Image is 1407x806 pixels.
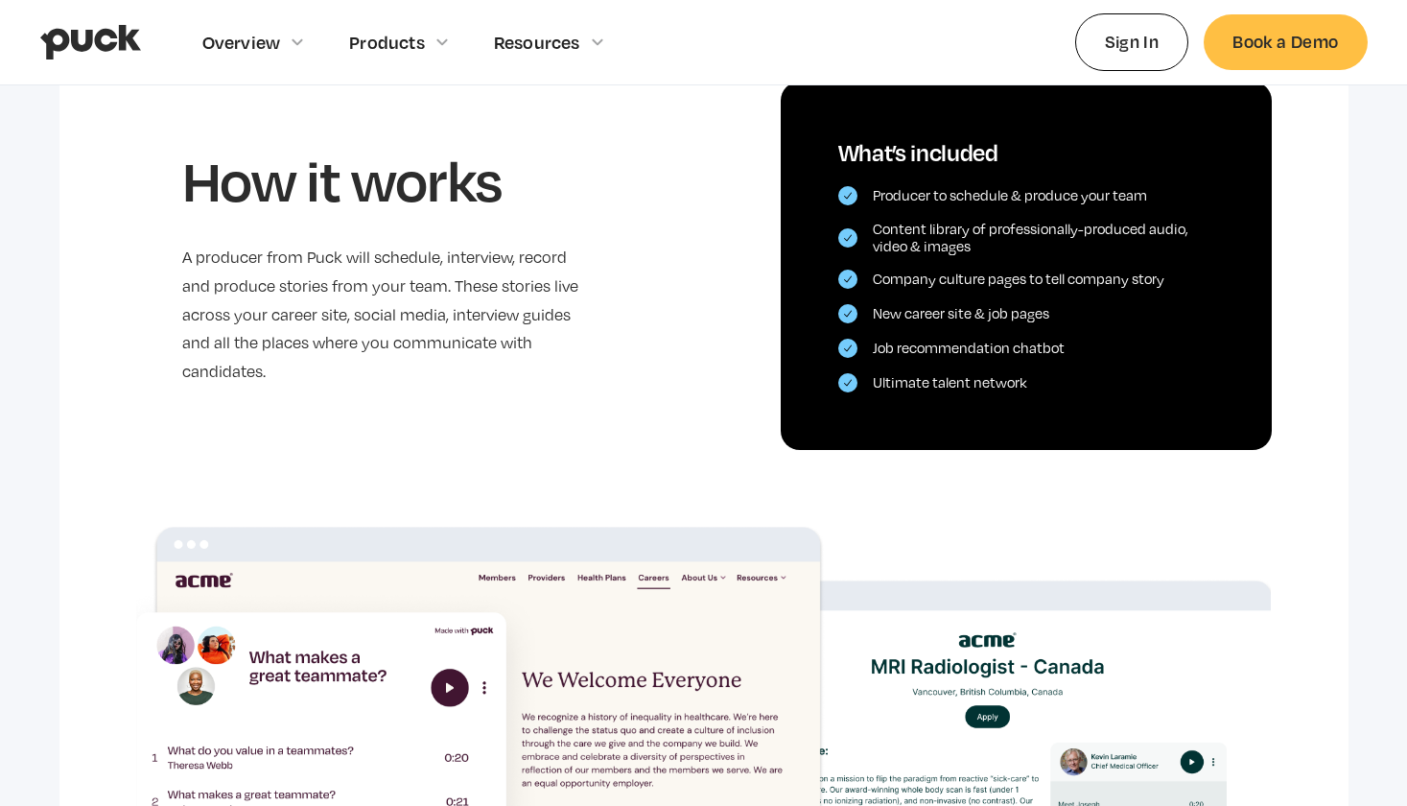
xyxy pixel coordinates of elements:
[494,32,580,53] div: Resources
[838,139,1214,167] div: What’s included
[873,374,1027,391] div: Ultimate talent network
[873,305,1049,322] div: New career site & job pages
[844,192,852,200] img: Checkmark icon
[182,244,581,387] p: A producer from Puck will schedule, interview, record and produce stories from your team. These s...
[1204,14,1367,69] a: Book a Demo
[1075,13,1189,70] a: Sign In
[873,187,1147,204] div: Producer to schedule & produce your team
[349,32,425,53] div: Products
[844,275,852,283] img: Checkmark icon
[182,146,581,213] h2: How it works
[873,271,1164,288] div: Company culture pages to tell company story
[202,32,281,53] div: Overview
[844,379,852,387] img: Checkmark icon
[844,234,852,242] img: Checkmark icon
[844,344,852,352] img: Checkmark icon
[844,310,852,318] img: Checkmark icon
[873,221,1214,254] div: Content library of professionally-produced audio, video & images
[873,340,1065,357] div: Job recommendation chatbot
